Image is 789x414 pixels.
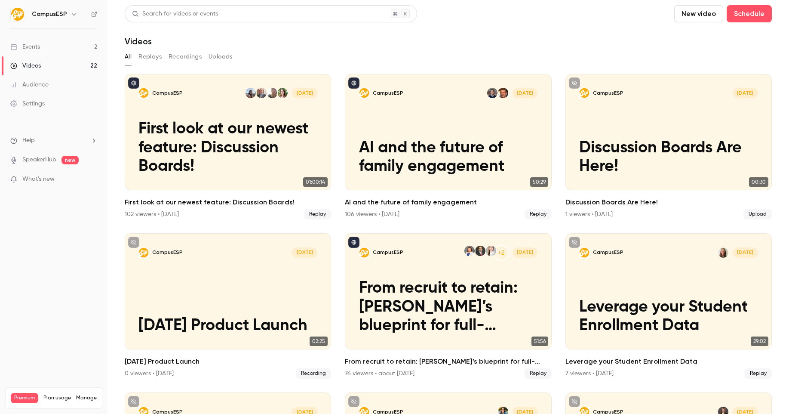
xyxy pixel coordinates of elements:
p: Leverage your Student Enrollment Data [579,298,758,336]
h2: First look at our newest feature: Discussion Boards! [125,197,331,207]
h2: AI and the future of family engagement [345,197,551,207]
span: 29:02 [751,337,768,346]
button: published [128,77,139,89]
img: Tiffany Zheng [246,88,256,98]
h6: CampusESP [32,10,67,19]
span: Upload [743,209,772,219]
a: SpeakerHub [22,155,56,164]
li: Discussion Boards Are Here! [565,74,772,219]
img: James Bright [498,88,508,98]
h2: Leverage your Student Enrollment Data [565,356,772,367]
div: 106 viewers • [DATE] [345,210,399,219]
a: First look at our newest feature: Discussion Boards!CampusESPBrooke SterneckDanielle DreeszenGavi... [125,74,331,219]
p: First look at our newest feature: Discussion Boards! [138,120,317,176]
span: Replay [304,209,331,219]
span: Plan usage [43,395,71,402]
p: CampusESP [152,249,183,256]
span: Replay [525,209,552,219]
button: Uploads [209,50,233,64]
div: Search for videos or events [132,9,218,19]
section: Videos [125,5,772,409]
h2: From recruit to retain: [PERSON_NAME]’s blueprint for full-lifecycle family engagement [345,356,551,367]
span: What's new [22,175,55,184]
img: September 2025 Product Launch [138,247,149,258]
span: 51:56 [531,337,548,346]
li: First look at our newest feature: Discussion Boards! [125,74,331,219]
button: New video [674,5,723,22]
a: From recruit to retain: FAU’s blueprint for full-lifecycle family engagementCampusESP+2Jordan DiP... [345,233,551,379]
button: Recordings [169,50,202,64]
div: Settings [10,99,45,108]
span: Replay [525,368,552,379]
img: Joel Vander Horst [475,246,485,256]
button: All [125,50,132,64]
button: published [348,237,359,248]
button: unpublished [569,237,580,248]
img: From recruit to retain: FAU’s blueprint for full-lifecycle family engagement [359,247,369,258]
img: First look at our newest feature: Discussion Boards! [138,88,149,98]
h1: Videos [125,36,152,46]
span: [DATE] [733,247,758,258]
img: Dave Becker [487,88,497,98]
img: CampusESP [11,7,25,21]
div: 7 viewers • [DATE] [565,369,614,378]
span: [DATE] [292,88,317,98]
img: Maura Flaschner [464,246,475,256]
span: Recording [296,368,331,379]
div: 0 viewers • [DATE] [125,369,174,378]
h2: [DATE] Product Launch [125,356,331,367]
button: published [348,77,359,89]
img: AI and the future of family engagement [359,88,369,98]
div: 76 viewers • about [DATE] [345,369,414,378]
button: unpublished [348,396,359,407]
a: Leverage your Student Enrollment DataCampusESPMairin Matthews[DATE]Leverage your Student Enrollme... [565,233,772,379]
div: Events [10,43,40,51]
p: From recruit to retain: [PERSON_NAME]’s blueprint for full-lifecycle family engagement [359,279,538,336]
p: AI and the future of family engagement [359,139,538,176]
span: 01:00:14 [303,177,328,187]
h2: Discussion Boards Are Here! [565,197,772,207]
div: 102 viewers • [DATE] [125,210,179,219]
p: CampusESP [152,90,183,96]
span: 02:25 [310,337,328,346]
a: September 2025 Product LaunchCampusESP[DATE][DATE] Product Launch02:25[DATE] Product Launch0 view... [125,233,331,379]
button: Schedule [727,5,772,22]
button: unpublished [569,77,580,89]
img: Gavin Grivna [256,88,267,98]
a: Manage [76,395,97,402]
p: CampusESP [593,90,623,96]
a: Discussion Boards Are Here!CampusESP[DATE]Discussion Boards Are Here!00:30Discussion Boards Are H... [565,74,772,219]
span: [DATE] [513,88,538,98]
div: Audience [10,80,49,89]
button: unpublished [569,396,580,407]
p: [DATE] Product Launch [138,317,317,336]
img: Mairin Matthews [718,247,728,258]
div: Videos [10,62,41,70]
img: Danielle Dreeszen [267,88,277,98]
img: Discussion Boards Are Here! [579,88,589,98]
p: CampusESP [373,249,403,256]
li: AI and the future of family engagement [345,74,551,219]
span: 00:30 [749,177,768,187]
button: unpublished [128,237,139,248]
img: Leverage your Student Enrollment Data [579,247,589,258]
p: Discussion Boards Are Here! [579,139,758,176]
span: [DATE] [733,88,758,98]
span: Premium [11,393,38,403]
li: September 2025 Product Launch [125,233,331,379]
button: Replays [138,50,162,64]
li: From recruit to retain: FAU’s blueprint for full-lifecycle family engagement [345,233,551,379]
button: unpublished [128,396,139,407]
span: [DATE] [513,247,538,258]
span: Replay [745,368,772,379]
img: Brooke Sterneck [277,88,288,98]
div: 1 viewers • [DATE] [565,210,613,219]
li: Leverage your Student Enrollment Data [565,233,772,379]
li: help-dropdown-opener [10,136,97,145]
a: AI and the future of family engagementCampusESPJames BrightDave Becker[DATE]AI and the future of ... [345,74,551,219]
p: CampusESP [593,249,623,256]
span: [DATE] [292,247,317,258]
p: CampusESP [373,90,403,96]
span: Help [22,136,35,145]
span: 50:29 [530,177,548,187]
